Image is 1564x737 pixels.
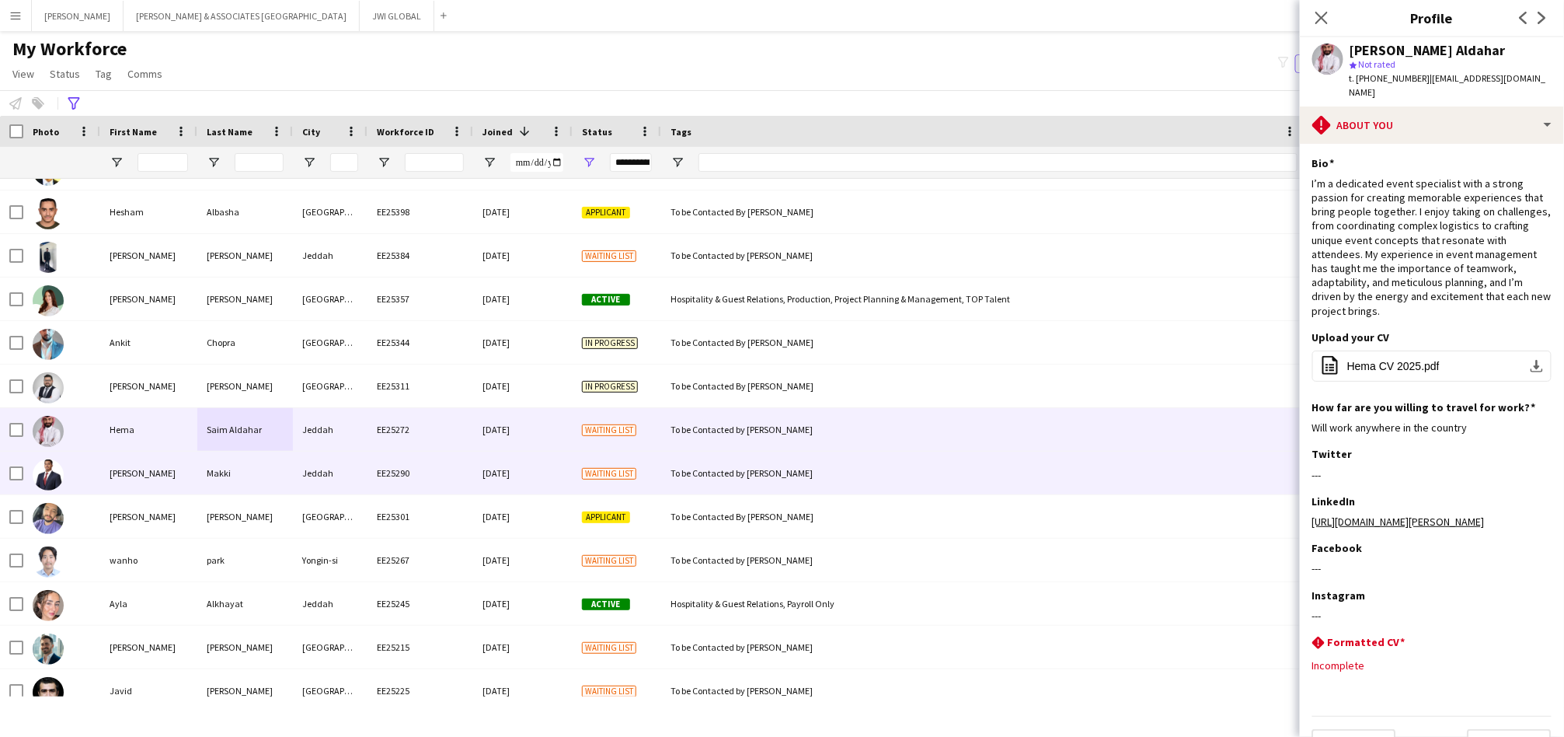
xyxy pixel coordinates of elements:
[482,126,513,138] span: Joined
[367,321,473,364] div: EE25344
[33,126,59,138] span: Photo
[1312,400,1536,414] h3: How far are you willing to travel for work?
[207,126,253,138] span: Last Name
[197,626,293,669] div: [PERSON_NAME]
[44,64,86,84] a: Status
[582,250,636,262] span: Waiting list
[100,321,197,364] div: Ankit
[1312,658,1552,672] div: Incomplete
[96,67,112,81] span: Tag
[1300,107,1564,144] div: About you
[367,452,473,494] div: EE25290
[1328,635,1406,649] h3: Formatted CV
[100,408,197,451] div: Hema
[582,207,630,218] span: Applicant
[582,294,630,306] span: Active
[473,321,573,364] div: [DATE]
[6,64,40,84] a: View
[367,365,473,407] div: EE25311
[1350,44,1506,58] div: [PERSON_NAME] Aldahar
[100,278,197,320] div: [PERSON_NAME]
[33,372,64,403] img: Celestino Fernandes
[50,67,80,81] span: Status
[405,153,464,172] input: Workforce ID Filter Input
[302,155,316,169] button: Open Filter Menu
[197,408,293,451] div: Saim Aldahar
[197,234,293,277] div: [PERSON_NAME]
[33,242,64,273] img: Mansour Abdulrahman Daghestani
[33,329,64,360] img: Ankit Chopra
[473,408,573,451] div: [DATE]
[582,381,638,393] span: In progress
[293,234,367,277] div: Jeddah
[377,126,434,138] span: Workforce ID
[582,599,630,610] span: Active
[582,642,636,654] span: Waiting list
[582,512,630,523] span: Applicant
[293,452,367,494] div: Jeddah
[473,452,573,494] div: [DATE]
[197,495,293,538] div: [PERSON_NAME]
[473,278,573,320] div: [DATE]
[110,126,157,138] span: First Name
[367,539,473,582] div: EE25267
[32,1,124,31] button: [PERSON_NAME]
[197,278,293,320] div: [PERSON_NAME]
[367,234,473,277] div: EE25384
[100,452,197,494] div: [PERSON_NAME]
[1312,351,1552,382] button: Hema CV 2025.pdf
[1312,515,1485,529] a: [URL][DOMAIN_NAME][PERSON_NAME]
[510,153,563,172] input: Joined Filter Input
[100,539,197,582] div: wanho
[1312,561,1552,575] div: ---
[33,503,64,534] img: Mohamad Al Sheikh
[293,278,367,320] div: [GEOGRAPHIC_DATA]
[100,190,197,233] div: Hesham
[121,64,169,84] a: Comms
[698,153,1298,172] input: Tags Filter Input
[293,582,367,625] div: Jeddah
[582,155,596,169] button: Open Filter Menu
[33,590,64,621] img: Ayla Alkhayat
[138,153,188,172] input: First Name Filter Input
[33,198,64,229] img: Hesham Albasha
[367,582,473,625] div: EE25245
[582,126,612,138] span: Status
[473,582,573,625] div: [DATE]
[293,408,367,451] div: Jeddah
[367,669,473,712] div: EE25225
[661,539,1307,582] div: To be Contacted by [PERSON_NAME]
[100,669,197,712] div: Javid
[330,153,358,172] input: City Filter Input
[1347,360,1440,372] span: Hema CV 2025.pdf
[367,278,473,320] div: EE25357
[293,539,367,582] div: Yongin-si
[482,155,496,169] button: Open Filter Menu
[1312,421,1552,435] div: Will work anywhere in the country
[12,67,34,81] span: View
[100,495,197,538] div: [PERSON_NAME]
[197,190,293,233] div: Albasha
[582,468,636,480] span: Waiting list
[100,582,197,625] div: Ayla
[473,669,573,712] div: [DATE]
[124,1,360,31] button: [PERSON_NAME] & ASSOCIATES [GEOGRAPHIC_DATA]
[197,452,293,494] div: Makki
[293,669,367,712] div: [GEOGRAPHIC_DATA]
[302,126,320,138] span: City
[1312,541,1363,555] h3: Facebook
[1312,447,1353,461] h3: Twitter
[1312,468,1552,482] div: ---
[367,495,473,538] div: EE25301
[582,424,636,436] span: Waiting list
[661,365,1307,407] div: To be Contacted By [PERSON_NAME]
[33,547,64,578] img: wanho park
[100,365,197,407] div: [PERSON_NAME]
[661,190,1307,233] div: To be Contacted By [PERSON_NAME]
[473,234,573,277] div: [DATE]
[661,582,1307,625] div: Hospitality & Guest Relations, Payroll Only
[197,539,293,582] div: park
[1312,494,1356,508] h3: LinkedIn
[1295,54,1373,73] button: Everyone5,944
[100,626,197,669] div: [PERSON_NAME]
